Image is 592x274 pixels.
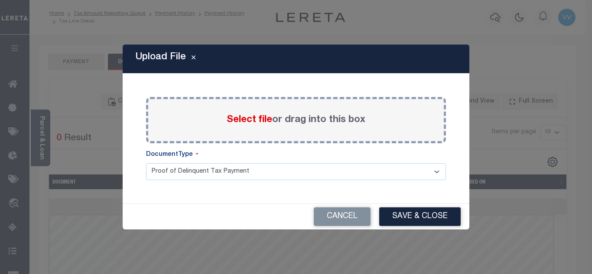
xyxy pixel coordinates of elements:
[227,115,272,125] span: Select file
[314,207,371,226] button: Cancel
[136,52,186,63] h5: Upload File
[379,207,461,226] button: Save & Close
[227,113,365,127] label: or drag into this box
[146,150,198,160] label: DocumentType
[186,54,201,64] button: Close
